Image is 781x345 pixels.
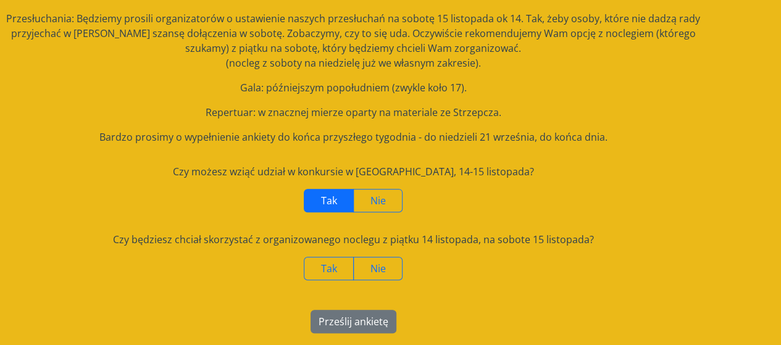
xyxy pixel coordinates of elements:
[3,130,703,144] p: Bardzo prosimy o wypełnienie ankiety do końca przyszłego tygodnia - do niedzieli 21 września, do ...
[311,310,396,333] button: Prześlij ankietę
[321,194,337,207] span: Tak
[3,164,703,179] div: Czy możesz wziąć udział w konkursie w [GEOGRAPHIC_DATA], 14-15 listopada?
[3,80,703,95] p: Gala: późniejszym popołudniem (zwykle koło 17).
[370,194,386,207] span: Nie
[3,11,703,70] p: Przesłuchania: Będziemy prosili organizatorów o ustawienie naszych przesłuchań na sobotę 15 listo...
[370,262,386,275] span: Nie
[3,105,703,120] p: Repertuar: w znacznej mierze oparty na materiale ze Strzepcza.
[321,262,337,275] span: Tak
[3,232,703,247] div: Czy będziesz chciał skorzystać z organizowanego noclegu z piątku 14 listopada, na sobote 15 listo...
